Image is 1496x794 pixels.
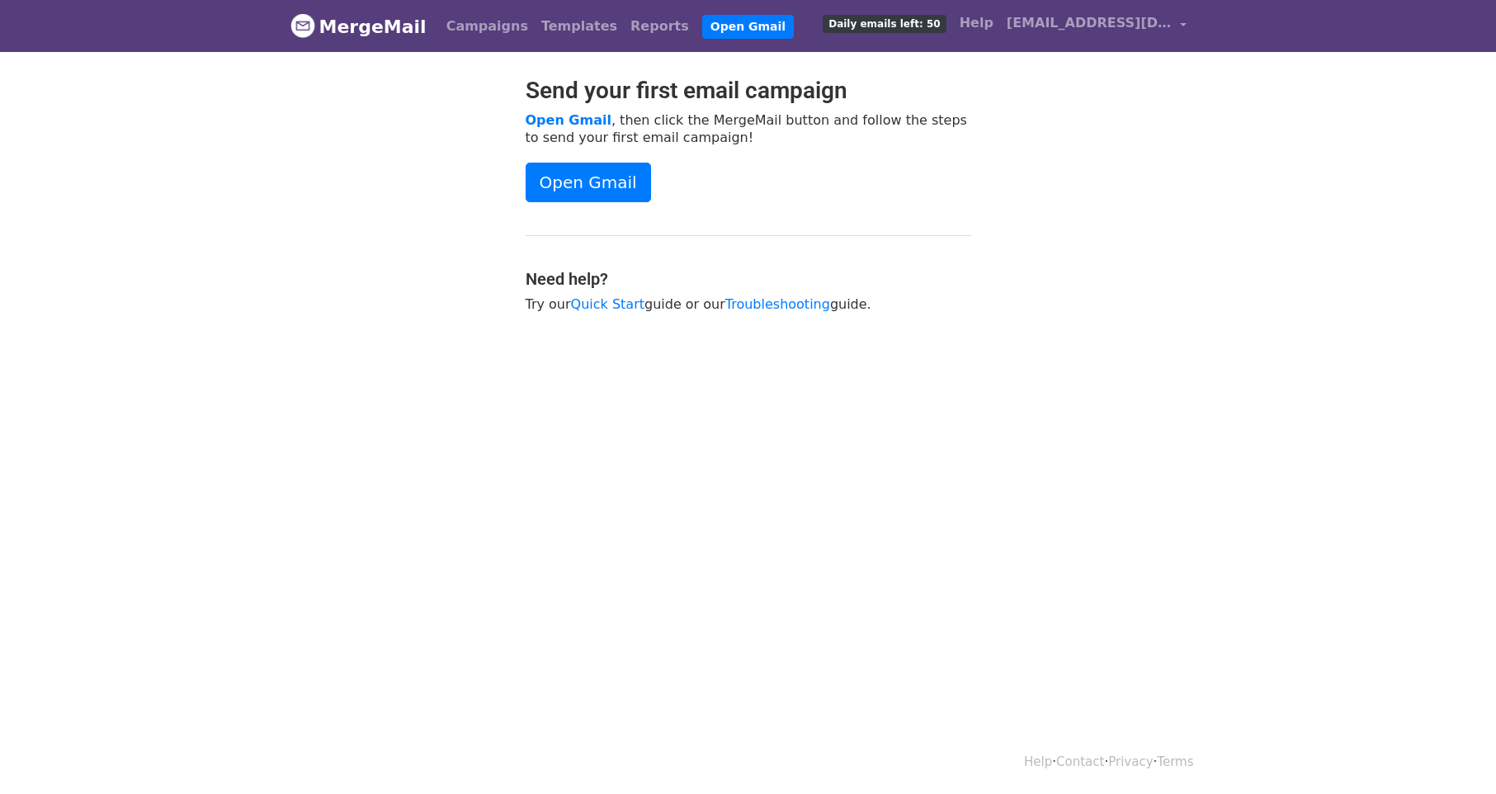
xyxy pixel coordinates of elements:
[526,269,971,289] h4: Need help?
[816,7,952,40] a: Daily emails left: 50
[1024,754,1052,769] a: Help
[725,296,830,312] a: Troubleshooting
[290,9,427,44] a: MergeMail
[1157,754,1193,769] a: Terms
[526,112,611,128] a: Open Gmail
[624,10,696,43] a: Reports
[1007,13,1172,33] span: [EMAIL_ADDRESS][DOMAIN_NAME]
[440,10,535,43] a: Campaigns
[1000,7,1193,45] a: [EMAIL_ADDRESS][DOMAIN_NAME]
[290,13,315,38] img: MergeMail logo
[1056,754,1104,769] a: Contact
[526,77,971,105] h2: Send your first email campaign
[526,295,971,313] p: Try our guide or our guide.
[702,15,794,39] a: Open Gmail
[571,296,644,312] a: Quick Start
[526,163,651,202] a: Open Gmail
[1108,754,1153,769] a: Privacy
[526,111,971,146] p: , then click the MergeMail button and follow the steps to send your first email campaign!
[953,7,1000,40] a: Help
[535,10,624,43] a: Templates
[823,15,946,33] span: Daily emails left: 50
